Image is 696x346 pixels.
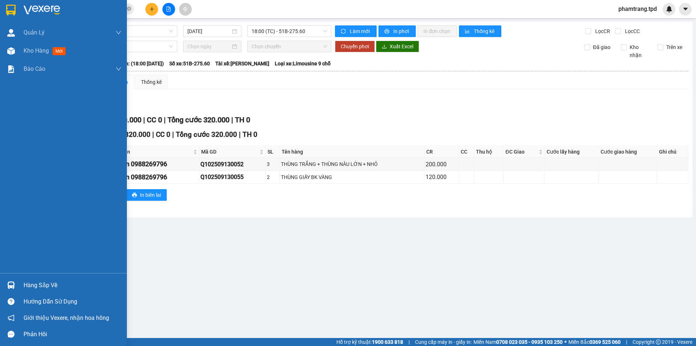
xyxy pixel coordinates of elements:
[496,339,563,345] strong: 0708 023 035 - 0935 103 250
[280,146,424,158] th: Tên hàng
[376,41,419,52] button: downloadXuất Excel
[8,331,14,338] span: message
[176,130,237,139] span: Tổng cước 320.000
[127,6,131,13] span: close-circle
[8,314,14,321] span: notification
[187,42,231,50] input: Chọn ngày
[6,5,16,16] img: logo-vxr
[418,25,457,37] button: In đơn chọn
[140,191,161,199] span: In biên lai
[114,130,150,139] span: CR 320.000
[152,130,154,139] span: |
[24,313,109,322] span: Giới thiệu Vexere, nhận hoa hồng
[622,27,641,35] span: Lọc CC
[252,26,327,37] span: 18:00 (TC) - 51B-275.60
[473,338,563,346] span: Miền Nam
[235,115,250,124] span: TH 0
[166,7,171,12] span: file-add
[156,130,170,139] span: CC 0
[627,43,652,59] span: Kho nhận
[275,60,331,68] span: Loại xe: Limousine 9 chỗ
[200,160,264,169] div: Q102509130052
[590,43,613,51] span: Đã giao
[102,159,198,169] div: tuấn mân 0988269796
[199,158,266,171] td: Q102509130052
[231,115,233,124] span: |
[24,47,49,54] span: Kho hàng
[656,339,661,345] span: copyright
[657,146,688,158] th: Ghi chú
[335,41,375,52] button: Chuyển phơi
[167,115,229,124] span: Tổng cước 320.000
[426,160,457,169] div: 200.000
[215,60,269,68] span: Tài xế: [PERSON_NAME]
[53,47,66,55] span: mới
[145,3,158,16] button: plus
[243,130,257,139] span: TH 0
[143,115,145,124] span: |
[666,6,672,12] img: icon-new-feature
[626,338,627,346] span: |
[390,42,413,50] span: Xuất Excel
[564,341,567,343] span: ⚪️
[393,27,410,35] span: In phơi
[141,78,162,86] div: Thống kê
[384,29,390,34] span: printer
[200,172,264,182] div: Q102509130055
[24,296,121,307] div: Hướng dẫn sử dụng
[474,27,496,35] span: Thống kê
[592,27,611,35] span: Lọc CR
[111,60,164,68] span: Chuyến: (18:00 [DATE])
[378,25,416,37] button: printerIn phơi
[24,329,121,340] div: Phản hồi
[682,6,689,12] span: caret-down
[589,339,621,345] strong: 0369 525 060
[172,130,174,139] span: |
[24,64,45,73] span: Báo cáo
[7,29,15,37] img: warehouse-icon
[252,41,327,52] span: Chọn chuyến
[102,172,198,182] div: tuấn mân 0988269796
[409,338,410,346] span: |
[127,7,131,11] span: close-circle
[663,43,685,51] span: Trên xe
[199,171,266,184] td: Q102509130055
[281,160,423,168] div: THÙNG TRẮNG + THÙNG NÂU LỚN + NHỎ
[239,130,241,139] span: |
[162,3,175,16] button: file-add
[459,25,501,37] button: bar-chartThống kê
[187,27,231,35] input: 13/09/2025
[465,29,471,34] span: bar-chart
[613,4,663,13] span: phamtrang.tpd
[599,146,658,158] th: Cước giao hàng
[424,146,459,158] th: CR
[415,338,472,346] span: Cung cấp máy in - giấy in:
[24,280,121,291] div: Hàng sắp về
[336,338,403,346] span: Hỗ trợ kỹ thuật:
[545,146,598,158] th: Cước lấy hàng
[201,148,258,156] span: Mã GD
[679,3,692,16] button: caret-down
[267,173,278,181] div: 2
[426,172,457,182] div: 120.000
[350,27,371,35] span: Làm mới
[24,28,45,37] span: Quản Lý
[8,298,14,305] span: question-circle
[132,192,137,198] span: printer
[505,148,537,156] span: ĐC Giao
[281,173,423,181] div: THÙNG GIẤY BK VÀNG
[183,7,188,12] span: aim
[126,189,167,201] button: printerIn biên lai
[266,146,280,158] th: SL
[7,47,15,55] img: warehouse-icon
[169,60,210,68] span: Số xe: 51B-275.60
[335,25,377,37] button: syncLàm mới
[267,160,278,168] div: 3
[382,44,387,50] span: download
[149,7,154,12] span: plus
[103,148,192,156] span: Người nhận
[341,29,347,34] span: sync
[459,146,474,158] th: CC
[474,146,504,158] th: Thu hộ
[7,281,15,289] img: warehouse-icon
